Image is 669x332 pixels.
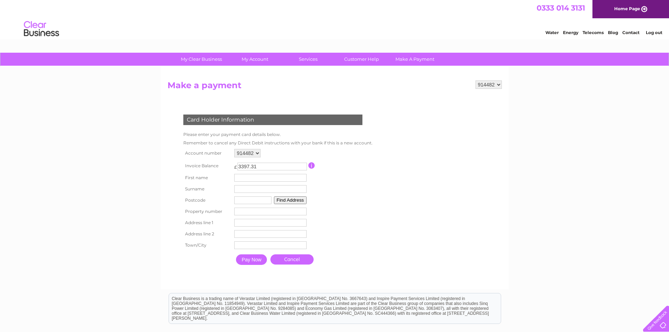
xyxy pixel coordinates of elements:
td: Remember to cancel any Direct Debit instructions with your bank if this is a new account. [182,139,374,147]
a: Telecoms [583,30,604,35]
a: My Clear Business [172,53,230,66]
th: Address line 1 [182,217,233,228]
a: Blog [608,30,618,35]
input: Information [308,162,315,169]
input: Pay Now [236,254,267,265]
a: My Account [226,53,284,66]
th: Address line 2 [182,228,233,240]
th: First name [182,172,233,183]
a: Energy [563,30,578,35]
th: Postcode [182,195,233,206]
a: Make A Payment [386,53,444,66]
div: Clear Business is a trading name of Verastar Limited (registered in [GEOGRAPHIC_DATA] No. 3667643... [169,4,501,34]
a: Customer Help [333,53,391,66]
th: Town/City [182,240,233,251]
a: Water [545,30,559,35]
td: £ [234,161,237,170]
a: Log out [646,30,662,35]
a: Cancel [270,254,314,265]
a: Contact [622,30,640,35]
div: Card Holder Information [183,115,362,125]
th: Invoice Balance [182,159,233,172]
th: Property number [182,206,233,217]
th: Surname [182,183,233,195]
th: Account number [182,147,233,159]
a: 0333 014 3131 [537,4,585,12]
a: Services [279,53,337,66]
td: Please enter your payment card details below. [182,130,374,139]
button: Find Address [274,196,307,204]
h2: Make a payment [168,80,502,94]
img: logo.png [24,18,59,40]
